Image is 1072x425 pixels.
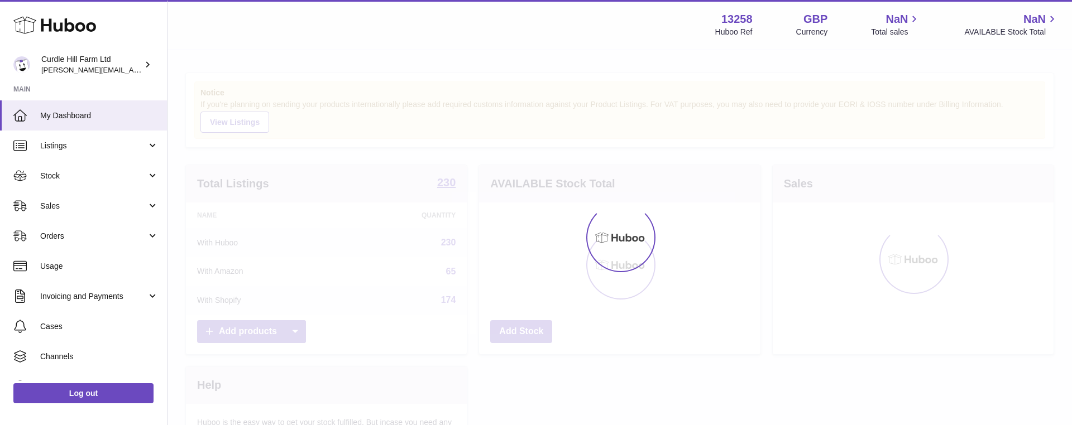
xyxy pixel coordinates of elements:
[40,231,147,242] span: Orders
[40,321,159,332] span: Cases
[40,201,147,211] span: Sales
[964,12,1059,37] a: NaN AVAILABLE Stock Total
[964,27,1059,37] span: AVAILABLE Stock Total
[796,27,828,37] div: Currency
[803,12,827,27] strong: GBP
[40,141,147,151] span: Listings
[871,12,921,37] a: NaN Total sales
[40,171,147,181] span: Stock
[871,27,921,37] span: Total sales
[721,12,753,27] strong: 13258
[40,291,147,302] span: Invoicing and Payments
[715,27,753,37] div: Huboo Ref
[40,351,159,362] span: Channels
[13,56,30,73] img: marisa@diddlysquatfarmshop.com
[41,54,142,75] div: Curdle Hill Farm Ltd
[40,110,159,121] span: My Dashboard
[1023,12,1046,27] span: NaN
[41,65,224,74] span: [PERSON_NAME][EMAIL_ADDRESS][DOMAIN_NAME]
[886,12,908,27] span: NaN
[13,383,154,403] a: Log out
[40,261,159,272] span: Usage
